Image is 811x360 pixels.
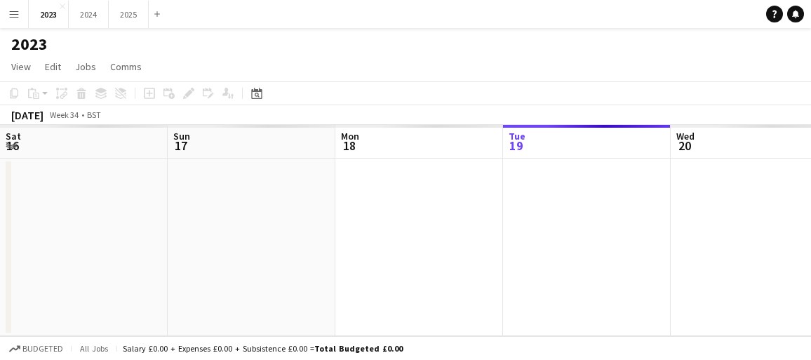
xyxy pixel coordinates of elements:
span: Week 34 [46,109,81,120]
span: Total Budgeted £0.00 [314,343,403,354]
div: BST [87,109,101,120]
span: Edit [45,60,61,73]
span: Budgeted [22,344,63,354]
a: Comms [105,58,147,76]
span: Sat [6,130,21,142]
span: 16 [4,138,21,154]
span: 20 [674,138,695,154]
span: Sun [173,130,190,142]
span: Comms [110,60,142,73]
span: All jobs [77,343,111,354]
span: Tue [509,130,525,142]
a: View [6,58,36,76]
a: Edit [39,58,67,76]
div: [DATE] [11,108,43,122]
span: 17 [171,138,190,154]
span: 18 [339,138,359,154]
span: Wed [676,130,695,142]
button: 2025 [109,1,149,28]
h1: 2023 [11,34,48,55]
div: Salary £0.00 + Expenses £0.00 + Subsistence £0.00 = [123,343,403,354]
span: Jobs [75,60,96,73]
button: Budgeted [7,341,65,356]
button: 2024 [69,1,109,28]
span: View [11,60,31,73]
button: 2023 [29,1,69,28]
span: Mon [341,130,359,142]
a: Jobs [69,58,102,76]
span: 19 [507,138,525,154]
